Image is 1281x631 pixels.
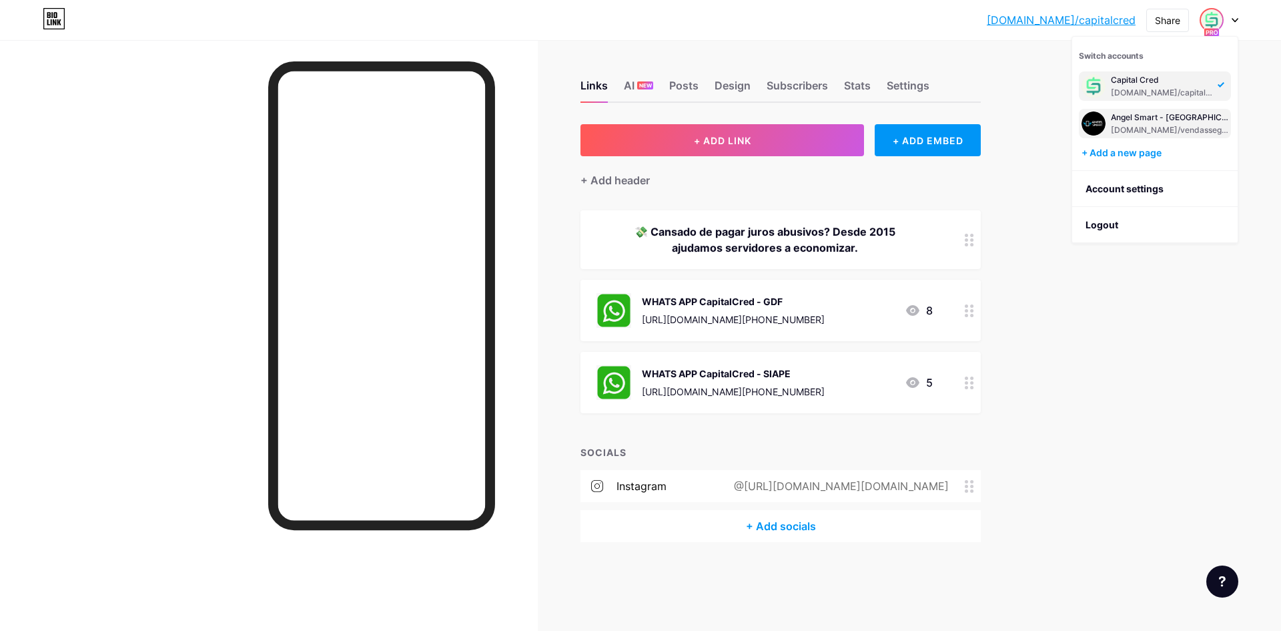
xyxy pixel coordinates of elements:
[1155,13,1180,27] div: Share
[715,77,751,101] div: Design
[669,77,699,101] div: Posts
[642,367,825,381] div: WHATS APP CapitalCred - SIAPE
[1111,112,1228,123] div: Angel Smart - [GEOGRAPHIC_DATA]
[580,77,608,101] div: Links
[694,135,751,146] span: + ADD LINK
[596,293,631,328] img: WHATS APP CapitalCred - GDF
[580,445,981,459] div: SOCIALS
[1201,9,1222,31] img: Fausto Pereira
[767,77,828,101] div: Subscribers
[580,172,650,188] div: + Add header
[1072,207,1238,243] li: Logout
[642,294,825,308] div: WHATS APP CapitalCred - GDF
[596,224,933,256] div: 💸 Cansado de pagar juros abusivos? Desde 2015 ajudamos servidores a economizar.
[596,365,631,400] img: WHATS APP CapitalCred - SIAPE
[987,12,1136,28] a: [DOMAIN_NAME]/capitalcred
[616,478,667,494] div: instagram
[1082,146,1231,160] div: + Add a new page
[1079,51,1144,61] span: Switch accounts
[1082,112,1106,136] img: Fausto Pereira
[624,77,653,101] div: AI
[580,124,864,156] button: + ADD LINK
[905,375,933,391] div: 5
[1082,74,1106,98] img: Fausto Pereira
[1111,125,1228,136] div: [DOMAIN_NAME]/vendassegurasbrasil
[1111,87,1214,98] div: [DOMAIN_NAME]/capitalcred
[1111,75,1214,85] div: Capital Cred
[905,302,933,319] div: 8
[580,510,981,542] div: + Add socials
[887,77,929,101] div: Settings
[1072,171,1238,207] a: Account settings
[844,77,871,101] div: Stats
[642,312,825,327] div: [URL][DOMAIN_NAME][PHONE_NUMBER]
[875,124,981,156] div: + ADD EMBED
[713,478,965,494] div: @[URL][DOMAIN_NAME][DOMAIN_NAME]
[639,81,652,89] span: NEW
[642,385,825,399] div: [URL][DOMAIN_NAME][PHONE_NUMBER]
